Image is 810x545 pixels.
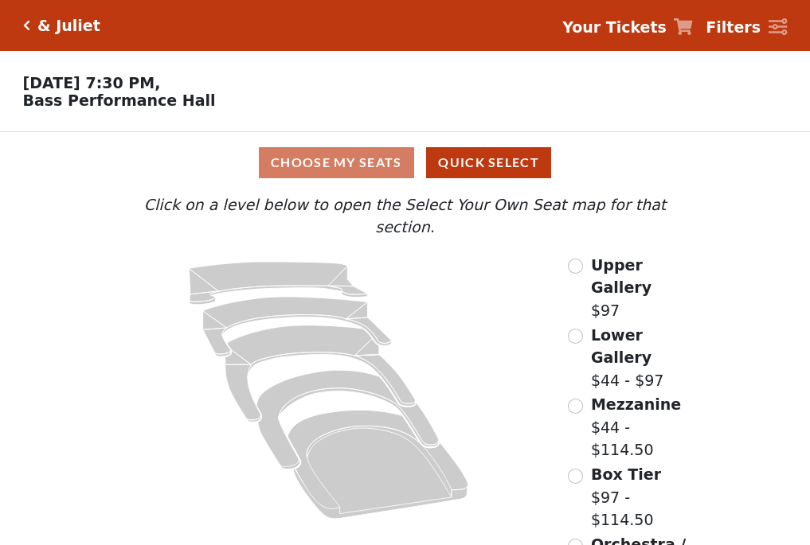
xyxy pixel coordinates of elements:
[112,193,697,239] p: Click on a level below to open the Select Your Own Seat map for that section.
[591,254,698,322] label: $97
[591,256,652,297] span: Upper Gallery
[562,18,667,36] strong: Your Tickets
[203,297,392,356] path: Lower Gallery - Seats Available: 78
[37,17,100,35] h5: & Juliet
[288,410,469,519] path: Orchestra / Parterre Circle - Seats Available: 20
[23,20,30,31] a: Click here to go back to filters
[591,393,698,461] label: $44 - $114.50
[706,18,761,36] strong: Filters
[562,16,693,39] a: Your Tickets
[591,465,661,483] span: Box Tier
[591,324,698,392] label: $44 - $97
[591,326,652,367] span: Lower Gallery
[426,147,551,178] button: Quick Select
[706,16,787,39] a: Filters
[591,463,698,531] label: $97 - $114.50
[190,262,368,305] path: Upper Gallery - Seats Available: 304
[591,395,681,413] span: Mezzanine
